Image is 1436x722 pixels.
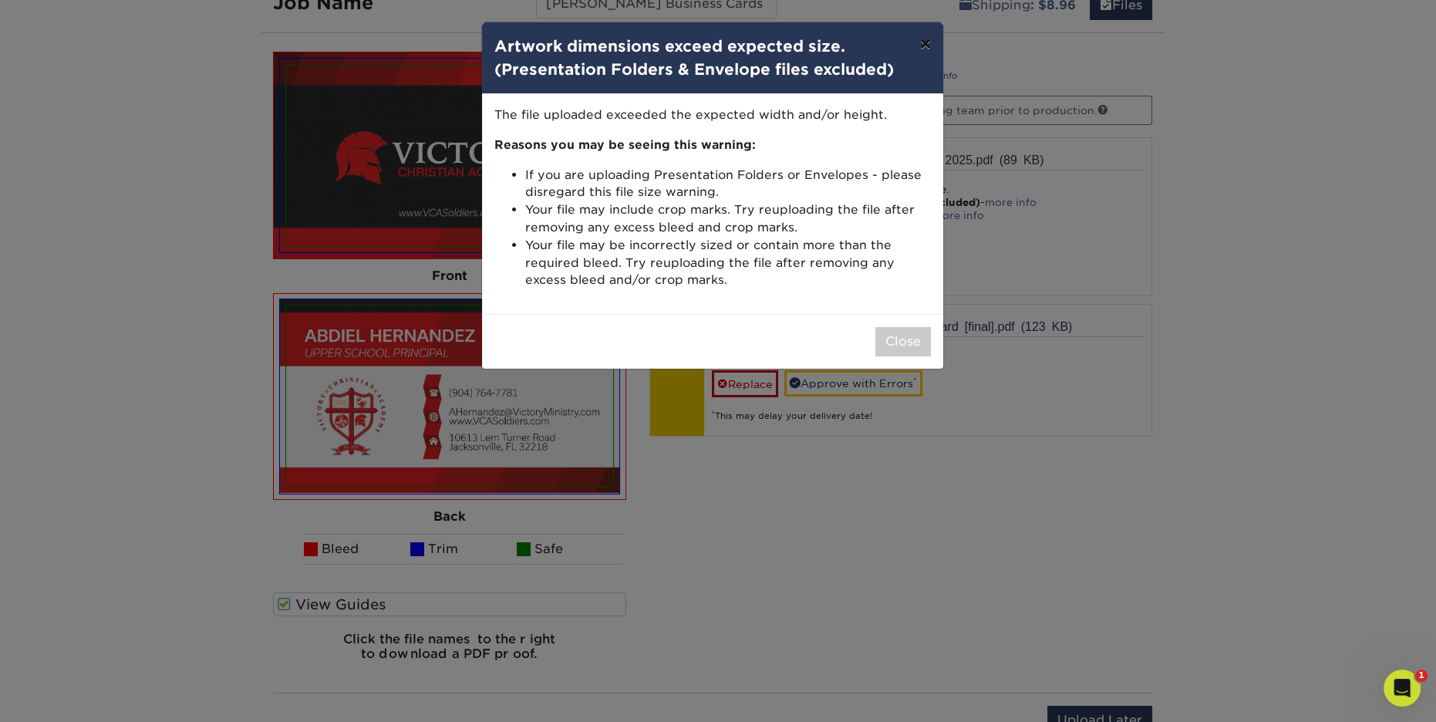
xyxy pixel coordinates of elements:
[494,60,894,79] strong: (Presentation Folders & Envelope files excluded)
[525,201,931,237] li: Your file may include crop marks. Try reuploading the file after removing any excess bleed and cr...
[525,167,931,202] li: If you are uploading Presentation Folders or Envelopes - please disregard this file size warning.
[908,22,943,66] button: ×
[875,327,931,356] button: Close
[1415,670,1428,682] span: 1
[494,35,931,81] h4: Artwork dimensions exceed expected size.
[525,237,931,289] li: Your file may be incorrectly sized or contain more than the required bleed. Try reuploading the f...
[494,137,756,152] strong: Reasons you may be seeing this warning:
[1384,670,1421,707] iframe: Intercom live chat
[494,106,931,124] p: The file uploaded exceeded the expected width and/or height.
